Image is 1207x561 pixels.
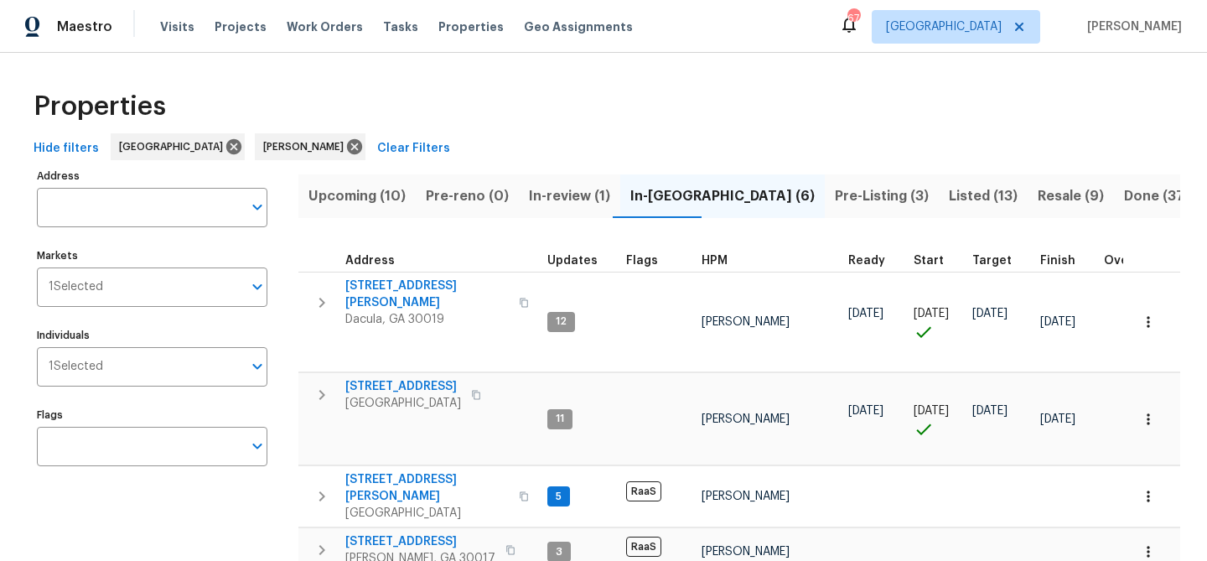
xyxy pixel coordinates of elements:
span: [DATE] [848,308,883,319]
span: [GEOGRAPHIC_DATA] [886,18,1002,35]
span: Overall [1104,255,1147,267]
span: [PERSON_NAME] [702,546,790,558]
span: [GEOGRAPHIC_DATA] [345,395,461,412]
button: Open [246,275,269,299]
td: Project started on time [907,272,966,372]
span: [PERSON_NAME] [263,138,350,155]
span: Projects [215,18,267,35]
div: [PERSON_NAME] [255,133,365,160]
span: RaaS [626,481,661,501]
button: Open [246,434,269,458]
div: [GEOGRAPHIC_DATA] [111,133,245,160]
span: Clear Filters [377,138,450,159]
span: Updates [547,255,598,267]
button: Open [246,355,269,378]
span: Done (370) [1124,184,1199,208]
span: Ready [848,255,885,267]
span: Visits [160,18,194,35]
span: [GEOGRAPHIC_DATA] [345,505,509,522]
span: 1 Selected [49,360,103,374]
span: [DATE] [972,308,1008,319]
span: Geo Assignments [524,18,633,35]
button: Open [246,195,269,219]
span: Flags [626,255,658,267]
span: [STREET_ADDRESS] [345,378,461,395]
span: Dacula, GA 30019 [345,311,509,328]
span: Finish [1040,255,1075,267]
span: Upcoming (10) [308,184,406,208]
span: Resale (9) [1038,184,1104,208]
span: Start [914,255,944,267]
button: Hide filters [27,133,106,164]
div: Earliest renovation start date (first business day after COE or Checkout) [848,255,900,267]
span: [DATE] [914,405,949,417]
span: In-[GEOGRAPHIC_DATA] (6) [630,184,815,208]
span: Tasks [383,21,418,33]
span: 1 Selected [49,280,103,294]
span: [STREET_ADDRESS][PERSON_NAME] [345,278,509,311]
span: Listed (13) [949,184,1018,208]
span: 3 [549,545,569,559]
span: [DATE] [972,405,1008,417]
span: Target [972,255,1012,267]
span: [PERSON_NAME] [1080,18,1182,35]
span: HPM [702,255,728,267]
span: [GEOGRAPHIC_DATA] [119,138,230,155]
div: 67 [847,10,859,27]
span: [DATE] [848,405,883,417]
span: 12 [549,314,573,329]
span: Properties [34,98,166,115]
span: [STREET_ADDRESS][PERSON_NAME] [345,471,509,505]
button: Clear Filters [370,133,457,164]
span: [STREET_ADDRESS] [345,533,495,550]
span: [PERSON_NAME] [702,491,790,502]
span: RaaS [626,537,661,557]
span: Address [345,255,395,267]
span: [DATE] [1040,316,1075,328]
label: Markets [37,251,267,261]
span: Maestro [57,18,112,35]
span: 5 [549,490,568,504]
div: Projected renovation finish date [1040,255,1090,267]
label: Address [37,171,267,181]
label: Individuals [37,330,267,340]
span: Pre-Listing (3) [835,184,929,208]
span: [DATE] [914,308,949,319]
span: Properties [438,18,504,35]
div: Target renovation project end date [972,255,1027,267]
td: Project started on time [907,373,966,465]
span: Pre-reno (0) [426,184,509,208]
label: Flags [37,410,267,420]
span: 11 [549,412,571,426]
span: Work Orders [287,18,363,35]
span: [DATE] [1040,413,1075,425]
div: Days past target finish date [1104,255,1163,267]
span: [PERSON_NAME] [702,316,790,328]
span: Hide filters [34,138,99,159]
span: In-review (1) [529,184,610,208]
span: [PERSON_NAME] [702,413,790,425]
div: Actual renovation start date [914,255,959,267]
